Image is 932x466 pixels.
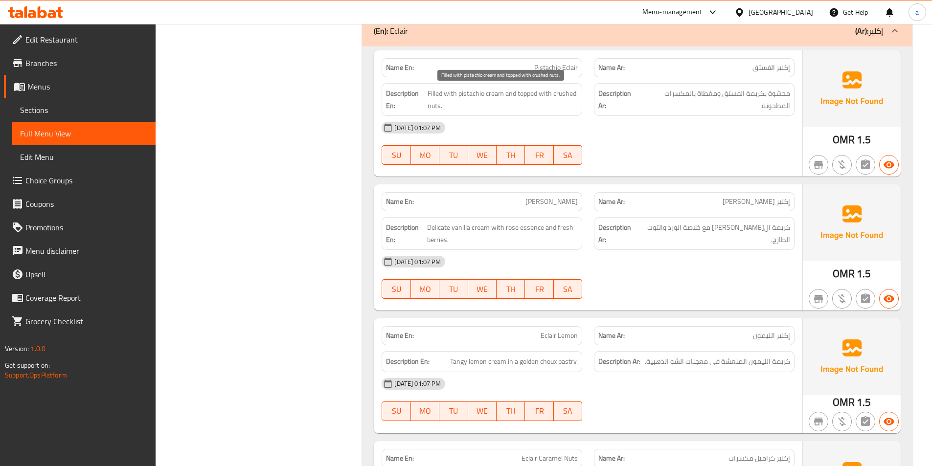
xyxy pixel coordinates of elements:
[415,282,435,296] span: MO
[25,315,148,327] span: Grocery Checklist
[558,404,578,418] span: SA
[857,130,871,149] span: 1.5
[386,404,407,418] span: SU
[522,453,578,464] span: Eclair Caramel Nuts
[374,23,388,38] b: (En):
[598,197,625,207] strong: Name Ar:
[362,15,912,46] div: (En): Eclair(Ar):إكلير
[25,34,148,45] span: Edit Restaurant
[20,151,148,163] span: Edit Menu
[598,88,638,111] strong: Description Ar:
[832,155,852,175] button: Purchased item
[752,63,790,73] span: إكلير الفستق
[411,145,439,165] button: MO
[855,23,868,38] b: (Ar):
[25,292,148,304] span: Coverage Report
[386,282,407,296] span: SU
[915,7,919,18] span: a
[833,393,855,412] span: OMR
[25,57,148,69] span: Branches
[472,148,493,162] span: WE
[500,282,521,296] span: TH
[386,63,414,73] strong: Name En:
[390,123,445,133] span: [DATE] 01:07 PM
[525,279,553,299] button: FR
[428,88,578,111] span: Filled with pistachio cream and topped with crushed nuts.
[411,279,439,299] button: MO
[4,75,156,98] a: Menus
[554,145,582,165] button: SA
[439,279,468,299] button: TU
[753,331,790,341] span: إكلير الليمون
[879,289,899,309] button: Available
[803,50,901,127] img: Ae5nvW7+0k+MAAAAAElFTkSuQmCC
[856,412,875,431] button: Not has choices
[386,331,414,341] strong: Name En:
[25,175,148,186] span: Choice Groups
[500,404,521,418] span: TH
[20,128,148,139] span: Full Menu View
[386,453,414,464] strong: Name En:
[534,63,578,73] span: Pistachio Eclair
[832,289,852,309] button: Purchased item
[4,169,156,192] a: Choice Groups
[12,145,156,169] a: Edit Menu
[4,192,156,216] a: Coupons
[12,98,156,122] a: Sections
[468,145,497,165] button: WE
[30,342,45,355] span: 1.0.0
[415,148,435,162] span: MO
[525,145,553,165] button: FR
[728,453,790,464] span: إكلير كراميل مكسرات
[386,222,425,245] strong: Description En:
[598,453,625,464] strong: Name Ar:
[598,222,637,245] strong: Description Ar:
[803,318,901,395] img: Ae5nvW7+0k+MAAAAAElFTkSuQmCC
[4,28,156,51] a: Edit Restaurant
[554,401,582,421] button: SA
[382,279,410,299] button: SU
[497,145,525,165] button: TH
[856,155,875,175] button: Not has choices
[554,279,582,299] button: SA
[558,148,578,162] span: SA
[529,404,549,418] span: FR
[639,222,790,245] span: كريمة الفانيليا ديليكيت مع خلاصة الورد والتوت الطازج.
[386,148,407,162] span: SU
[439,145,468,165] button: TU
[439,401,468,421] button: TU
[500,148,521,162] span: TH
[857,264,871,283] span: 1.5
[879,412,899,431] button: Available
[809,155,828,175] button: Not branch specific item
[833,130,855,149] span: OMR
[803,184,901,261] img: Ae5nvW7+0k+MAAAAAElFTkSuQmCC
[529,282,549,296] span: FR
[4,51,156,75] a: Branches
[4,239,156,263] a: Menu disclaimer
[809,289,828,309] button: Not branch specific item
[472,404,493,418] span: WE
[4,310,156,333] a: Grocery Checklist
[856,289,875,309] button: Not has choices
[25,245,148,257] span: Menu disclaimer
[832,412,852,431] button: Purchased item
[25,198,148,210] span: Coupons
[382,401,410,421] button: SU
[809,412,828,431] button: Not branch specific item
[390,379,445,388] span: [DATE] 01:07 PM
[529,148,549,162] span: FR
[4,286,156,310] a: Coverage Report
[468,279,497,299] button: WE
[833,264,855,283] span: OMR
[525,401,553,421] button: FR
[415,404,435,418] span: MO
[25,222,148,233] span: Promotions
[5,359,50,372] span: Get support on:
[443,148,464,162] span: TU
[598,63,625,73] strong: Name Ar:
[723,197,790,207] span: إكلير [PERSON_NAME]
[25,268,148,280] span: Upsell
[411,401,439,421] button: MO
[12,122,156,145] a: Full Menu View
